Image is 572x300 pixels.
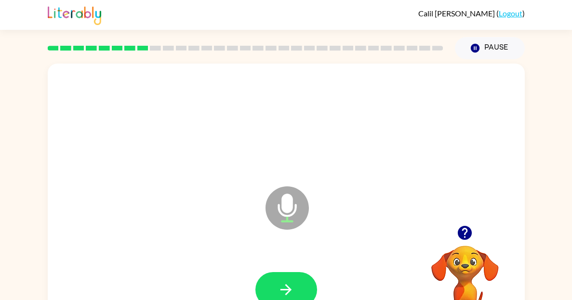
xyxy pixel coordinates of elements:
[499,9,522,18] a: Logout
[48,4,101,25] img: Literably
[418,9,496,18] span: Calil [PERSON_NAME]
[455,37,525,59] button: Pause
[418,9,525,18] div: ( )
